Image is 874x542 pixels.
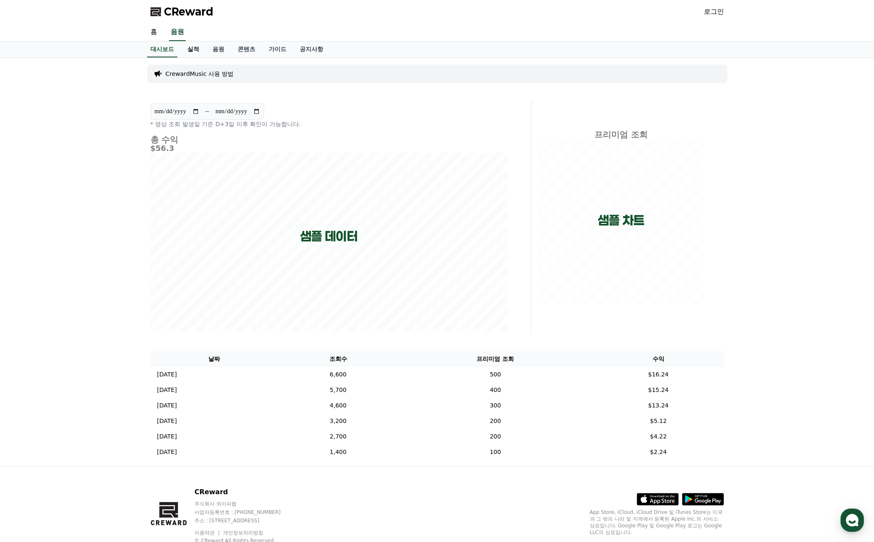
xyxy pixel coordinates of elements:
td: $2.24 [593,444,724,460]
td: $4.22 [593,429,724,444]
td: 4,600 [278,398,398,413]
a: 실적 [181,41,206,57]
p: [DATE] [157,432,177,441]
span: 대화 [77,279,87,285]
h4: 총 수익 [150,135,508,144]
p: [DATE] [157,401,177,410]
td: $16.24 [593,367,724,382]
p: * 영상 조회 발생일 기준 D+3일 이후 확인이 가능합니다. [150,120,508,128]
p: 샘플 차트 [598,213,644,228]
th: 조회수 [278,351,398,367]
p: 주식회사 와이피랩 [195,501,297,507]
a: 설정 [108,266,161,287]
a: 음원 [206,41,231,57]
p: [DATE] [157,370,177,379]
span: 설정 [130,278,140,285]
a: CReward [150,5,213,18]
a: 대화 [55,266,108,287]
th: 수익 [593,351,724,367]
span: CReward [164,5,213,18]
td: 500 [398,367,593,382]
td: $13.24 [593,398,724,413]
p: 샘플 데이터 [300,229,358,244]
p: [DATE] [157,386,177,394]
p: App Store, iCloud, iCloud Drive 및 iTunes Store는 미국과 그 밖의 나라 및 지역에서 등록된 Apple Inc.의 서비스 상표입니다. Goo... [590,509,724,536]
td: $15.24 [593,382,724,398]
td: 200 [398,429,593,444]
a: 이용약관 [195,530,221,536]
a: CrewardMusic 사용 방법 [166,70,234,78]
p: 주소 : [STREET_ADDRESS] [195,517,297,524]
td: 300 [398,398,593,413]
p: 사업자등록번호 : [PHONE_NUMBER] [195,509,297,516]
a: 공지사항 [293,41,330,57]
h4: 프리미엄 조회 [538,130,704,139]
td: 3,200 [278,413,398,429]
td: 100 [398,444,593,460]
a: 로그인 [704,7,724,17]
a: 개인정보처리방침 [223,530,263,536]
a: 홈 [144,23,164,41]
th: 프리미엄 조회 [398,351,593,367]
a: 콘텐츠 [231,41,262,57]
a: 가이드 [262,41,293,57]
p: ~ [205,106,210,117]
p: [DATE] [157,417,177,425]
p: CReward [195,487,297,497]
td: 5,700 [278,382,398,398]
th: 날짜 [150,351,279,367]
a: 음원 [169,23,186,41]
td: $5.12 [593,413,724,429]
a: 대시보드 [147,41,177,57]
td: 200 [398,413,593,429]
h5: $56.3 [150,144,508,153]
td: 2,700 [278,429,398,444]
td: 400 [398,382,593,398]
td: 1,400 [278,444,398,460]
a: 홈 [3,266,55,287]
p: [DATE] [157,448,177,456]
td: 6,600 [278,367,398,382]
span: 홈 [26,278,31,285]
